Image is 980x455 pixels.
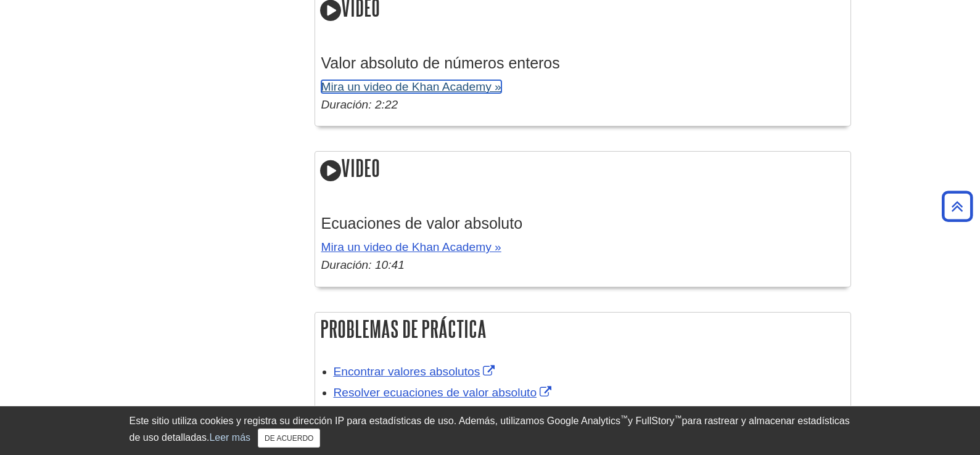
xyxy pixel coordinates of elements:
a: El enlace se abre en una nueva ventana [334,365,498,378]
a: Volver arriba [937,198,977,215]
font: Video [341,155,380,181]
font: ™ [675,414,682,422]
font: y FullStory [628,416,675,426]
font: Duración: 10:41 [321,258,405,271]
font: Este sitio utiliza cookies y registra su dirección IP para estadísticas de uso. Además, utilizamo... [130,416,621,426]
font: Problemas de práctica [320,316,487,342]
a: El enlace se abre en una nueva ventana [334,386,555,399]
a: Leer más [209,432,250,443]
a: Mira un video de Khan Academy » [321,80,501,93]
button: Cerca [258,428,320,448]
a: Mira un video de Khan Academy » [321,240,501,253]
font: Encontrar valores absolutos [334,365,480,378]
font: Ecuaciones de valor absoluto [321,215,523,232]
font: DE ACUERDO [265,434,313,443]
font: Resolver ecuaciones de valor absoluto [334,386,537,399]
font: para rastrear y almacenar estadísticas de uso detalladas. [130,416,850,443]
font: ™ [620,414,628,422]
font: Valor absoluto de números enteros [321,54,560,72]
font: Duración: 2:22 [321,98,398,111]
